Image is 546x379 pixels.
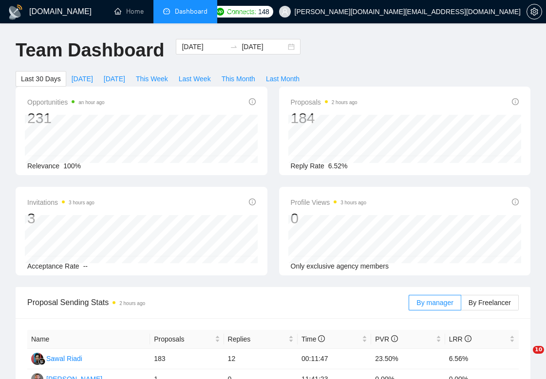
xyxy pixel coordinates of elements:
[216,71,261,87] button: This Month
[21,73,61,84] span: Last 30 Days
[182,41,226,52] input: Start date
[27,296,409,308] span: Proposal Sending Stats
[27,109,105,127] div: 231
[449,335,471,343] span: LRR
[340,200,366,205] time: 3 hours ago
[27,162,59,170] span: Relevance
[512,199,519,205] span: info-circle
[27,262,79,270] span: Acceptance Rate
[465,335,471,342] span: info-circle
[150,330,224,349] th: Proposals
[150,349,224,369] td: 183
[375,335,398,343] span: PVR
[222,73,255,84] span: This Month
[119,301,145,306] time: 2 hours ago
[291,209,367,228] div: 0
[175,7,207,16] span: Dashboard
[27,330,150,349] th: Name
[445,349,519,369] td: 6.56%
[527,8,542,16] span: setting
[179,73,211,84] span: Last Week
[31,354,82,362] a: SRSawal Riadi
[72,73,93,84] span: [DATE]
[298,349,371,369] td: 00:11:47
[228,334,286,344] span: Replies
[249,98,256,105] span: info-circle
[31,353,43,365] img: SR
[416,299,453,307] span: By manager
[242,41,286,52] input: End date
[261,71,305,87] button: Last Month
[46,353,82,364] div: Sawal Riadi
[291,162,324,170] span: Reply Rate
[27,209,94,228] div: 3
[38,358,45,365] img: gigradar-bm.png
[533,346,544,354] span: 10
[230,43,238,51] span: to
[332,100,358,105] time: 2 hours ago
[154,334,212,344] span: Proposals
[78,100,104,105] time: an hour ago
[291,109,358,127] div: 184
[227,7,263,16] a: searchScanner
[27,96,105,108] span: Opportunities
[224,349,298,369] td: 12
[318,335,325,342] span: info-circle
[512,98,519,105] span: info-circle
[104,73,125,84] span: [DATE]
[527,8,542,16] a: setting
[69,200,94,205] time: 3 hours ago
[27,197,94,208] span: Invitations
[63,162,81,170] span: 100%
[114,7,144,16] a: homeHome
[249,199,256,205] span: info-circle
[230,43,238,51] span: swap-right
[391,335,398,342] span: info-circle
[371,349,445,369] td: 23.50%
[16,39,164,62] h1: Team Dashboard
[136,73,168,84] span: This Week
[266,73,300,84] span: Last Month
[66,71,98,87] button: [DATE]
[527,4,542,19] button: setting
[282,8,288,15] span: user
[469,299,511,307] span: By Freelancer
[291,197,367,208] span: Profile Views
[328,162,348,170] span: 6.52%
[291,262,389,270] span: Only exclusive agency members
[131,71,173,87] button: This Week
[301,335,325,343] span: Time
[224,330,298,349] th: Replies
[83,262,88,270] span: --
[513,346,536,369] iframe: Intercom live chat
[98,71,131,87] button: [DATE]
[173,71,216,87] button: Last Week
[8,4,23,20] img: logo
[163,8,170,15] span: dashboard
[16,71,66,87] button: Last 30 Days
[291,96,358,108] span: Proposals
